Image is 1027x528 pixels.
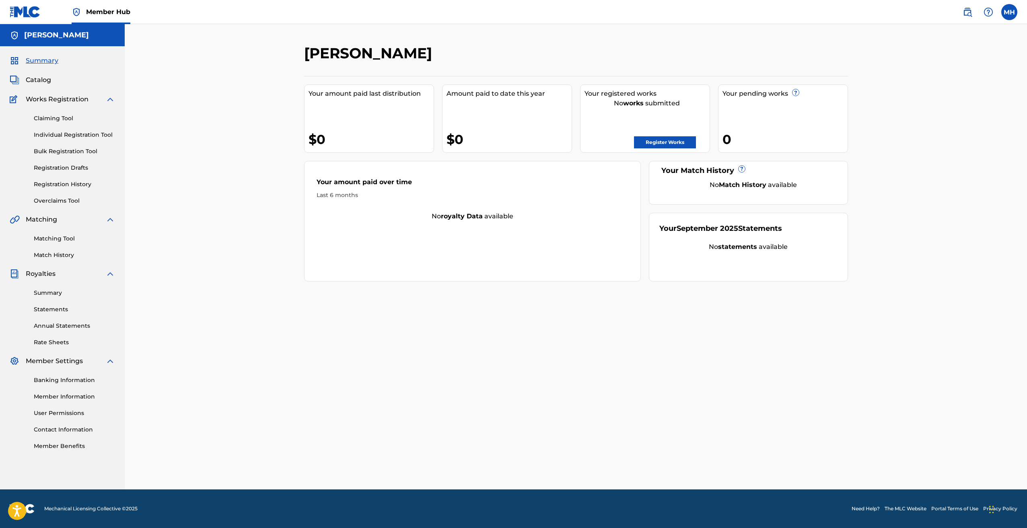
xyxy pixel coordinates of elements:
[309,130,434,148] div: $0
[983,505,1017,512] a: Privacy Policy
[441,212,483,220] strong: royalty data
[447,89,572,99] div: Amount paid to date this year
[659,223,782,234] div: Your Statements
[931,505,978,512] a: Portal Terms of Use
[26,356,83,366] span: Member Settings
[24,31,89,40] h5: Marvin Haskins
[585,89,710,99] div: Your registered works
[34,289,115,297] a: Summary
[105,95,115,104] img: expand
[26,56,58,66] span: Summary
[959,4,976,20] a: Public Search
[10,75,51,85] a: CatalogCatalog
[669,180,838,190] div: No available
[34,180,115,189] a: Registration History
[989,497,994,522] div: Drag
[719,181,766,189] strong: Match History
[10,56,19,66] img: Summary
[980,4,996,20] div: Help
[10,56,58,66] a: SummarySummary
[447,130,572,148] div: $0
[34,392,115,401] a: Member Information
[585,99,710,108] div: No submitted
[26,75,51,85] span: Catalog
[10,215,20,224] img: Matching
[26,95,88,104] span: Works Registration
[10,504,35,514] img: logo
[1004,370,1027,435] iframe: Resource Center
[317,177,629,191] div: Your amount paid over time
[1001,4,1017,20] div: User Menu
[317,191,629,199] div: Last 6 months
[34,147,115,156] a: Bulk Registration Tool
[34,234,115,243] a: Matching Tool
[44,505,138,512] span: Mechanical Licensing Collective © 2025
[10,95,20,104] img: Works Registration
[792,89,799,96] span: ?
[105,215,115,224] img: expand
[34,164,115,172] a: Registration Drafts
[34,251,115,259] a: Match History
[718,243,757,251] strong: statements
[10,269,19,279] img: Royalties
[34,442,115,450] a: Member Benefits
[722,89,848,99] div: Your pending works
[677,224,738,233] span: September 2025
[305,212,641,221] div: No available
[963,7,972,17] img: search
[304,44,436,62] h2: [PERSON_NAME]
[885,505,926,512] a: The MLC Website
[10,75,19,85] img: Catalog
[34,409,115,417] a: User Permissions
[34,305,115,314] a: Statements
[659,165,838,176] div: Your Match History
[34,338,115,347] a: Rate Sheets
[987,489,1027,528] iframe: Chat Widget
[34,131,115,139] a: Individual Registration Tool
[34,376,115,384] a: Banking Information
[852,505,880,512] a: Need Help?
[739,166,745,172] span: ?
[26,269,56,279] span: Royalties
[34,114,115,123] a: Claiming Tool
[10,31,19,40] img: Accounts
[86,7,130,16] span: Member Hub
[34,197,115,205] a: Overclaims Tool
[105,356,115,366] img: expand
[34,425,115,434] a: Contact Information
[722,130,848,148] div: 0
[623,99,644,107] strong: works
[10,6,41,18] img: MLC Logo
[984,7,993,17] img: help
[72,7,81,17] img: Top Rightsholder
[309,89,434,99] div: Your amount paid last distribution
[34,322,115,330] a: Annual Statements
[26,215,57,224] span: Matching
[10,356,19,366] img: Member Settings
[105,269,115,279] img: expand
[659,242,838,252] div: No available
[634,136,696,148] a: Register Works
